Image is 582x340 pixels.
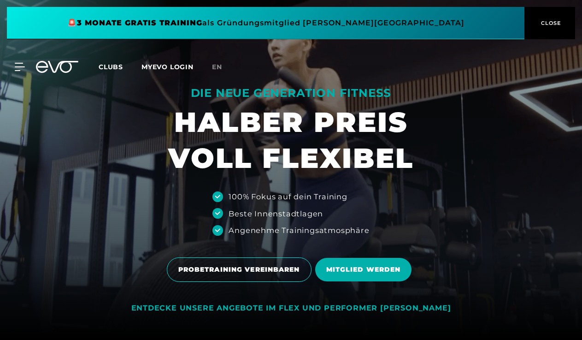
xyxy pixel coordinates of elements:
[168,86,414,101] div: DIE NEUE GENERATION FITNESS
[524,7,575,39] button: CLOSE
[229,225,369,236] div: Angenehme Trainingsatmosphäre
[99,63,123,71] span: Clubs
[212,63,222,71] span: en
[315,251,416,288] a: MITGLIED WERDEN
[229,208,323,219] div: Beste Innenstadtlagen
[178,265,300,274] span: PROBETRAINING VEREINBAREN
[212,62,233,72] a: en
[141,63,194,71] a: MYEVO LOGIN
[131,304,451,313] div: ENTDECKE UNSERE ANGEBOTE IM FLEX UND PERFORMER [PERSON_NAME]
[168,104,414,176] h1: HALBER PREIS VOLL FLEXIBEL
[99,62,141,71] a: Clubs
[167,251,315,289] a: PROBETRAINING VEREINBAREN
[539,19,561,27] span: CLOSE
[326,265,401,274] span: MITGLIED WERDEN
[229,191,347,202] div: 100% Fokus auf dein Training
